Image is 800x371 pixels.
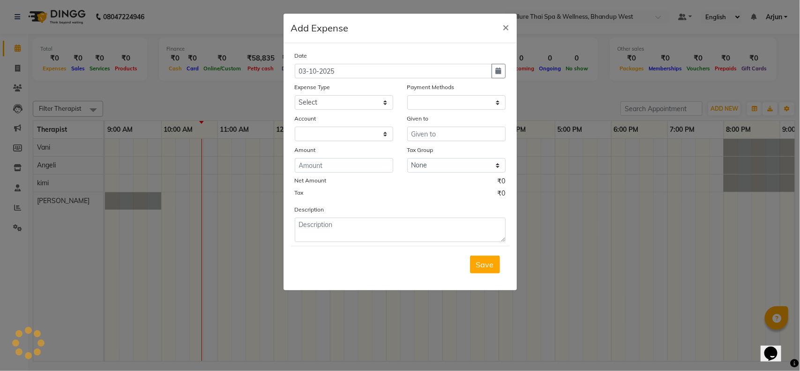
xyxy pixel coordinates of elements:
span: ₹0 [498,176,506,189]
input: Amount [295,158,393,173]
label: Date [295,52,307,60]
label: Tax [295,189,304,197]
label: Description [295,205,324,214]
span: ₹0 [498,189,506,201]
label: Expense Type [295,83,330,91]
iframe: chat widget [761,333,791,362]
label: Amount [295,146,316,154]
label: Tax Group [407,146,434,154]
span: × [503,20,509,34]
label: Net Amount [295,176,327,185]
label: Account [295,114,316,123]
span: Save [476,260,494,269]
button: Close [495,14,517,40]
h5: Add Expense [291,21,349,35]
input: Given to [407,127,506,141]
button: Save [470,256,500,273]
label: Payment Methods [407,83,455,91]
label: Given to [407,114,429,123]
